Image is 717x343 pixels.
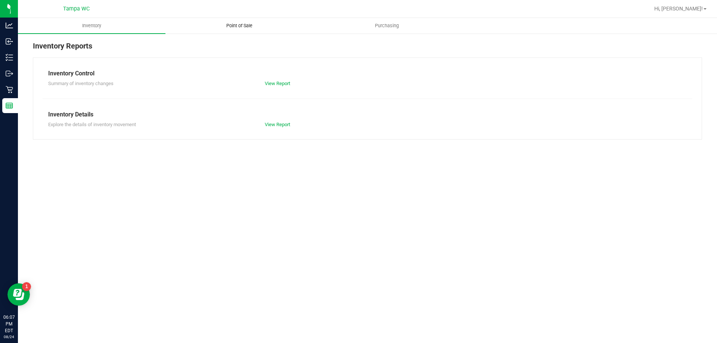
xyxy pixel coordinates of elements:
[33,40,702,57] div: Inventory Reports
[48,122,136,127] span: Explore the details of inventory movement
[72,22,111,29] span: Inventory
[3,334,15,340] p: 08/24
[48,69,687,78] div: Inventory Control
[48,110,687,119] div: Inventory Details
[6,22,13,29] inline-svg: Analytics
[6,86,13,93] inline-svg: Retail
[654,6,703,12] span: Hi, [PERSON_NAME]!
[365,22,409,29] span: Purchasing
[48,81,114,86] span: Summary of inventory changes
[7,283,30,306] iframe: Resource center
[22,282,31,291] iframe: Resource center unread badge
[313,18,460,34] a: Purchasing
[6,102,13,109] inline-svg: Reports
[265,81,290,86] a: View Report
[165,18,313,34] a: Point of Sale
[216,22,263,29] span: Point of Sale
[6,54,13,61] inline-svg: Inventory
[6,70,13,77] inline-svg: Outbound
[3,314,15,334] p: 06:07 PM EDT
[6,38,13,45] inline-svg: Inbound
[265,122,290,127] a: View Report
[63,6,90,12] span: Tampa WC
[18,18,165,34] a: Inventory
